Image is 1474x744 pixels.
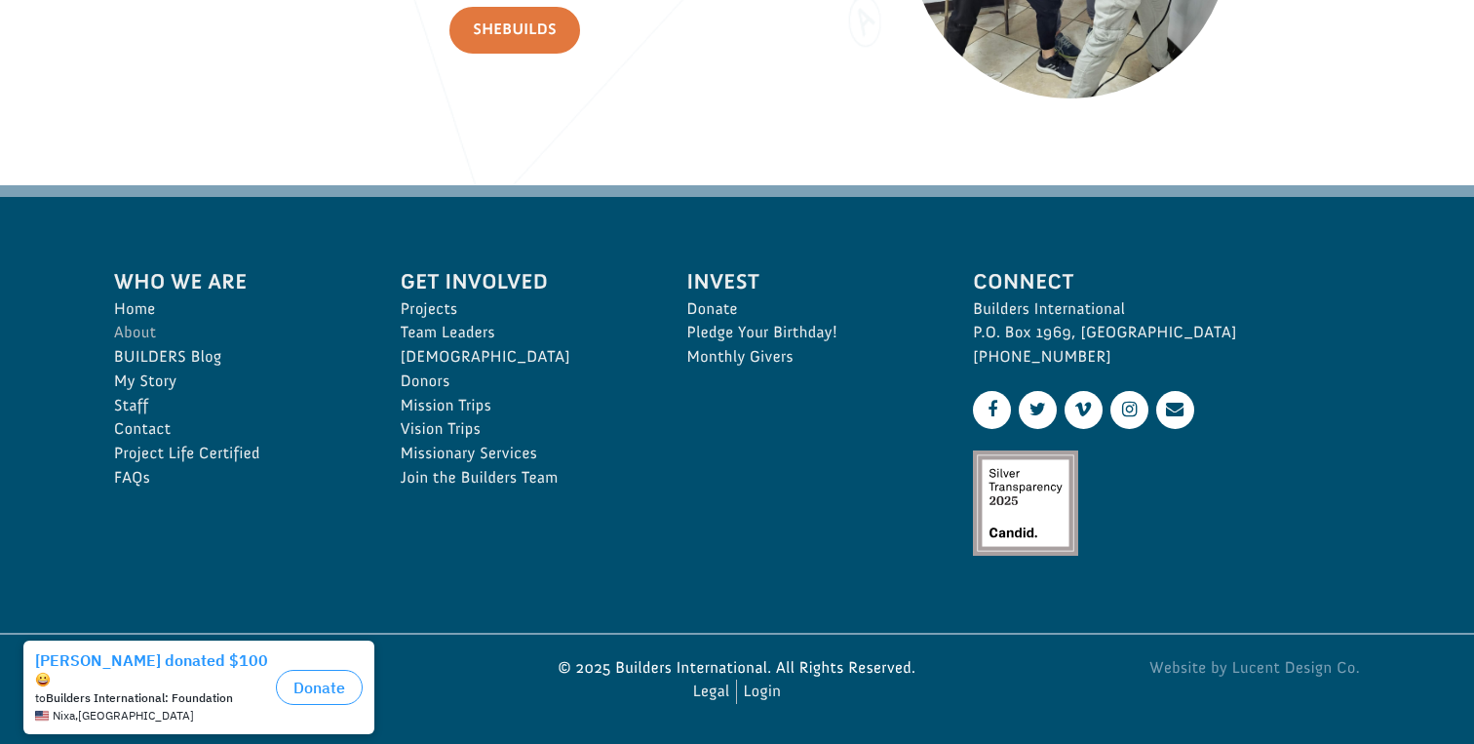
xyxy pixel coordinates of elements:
a: Instagram [1110,391,1148,429]
button: Donate [276,39,363,74]
a: Facebook [973,391,1011,429]
a: Contact [114,417,358,442]
p: © 2025 Builders International. All Rights Reserved. [534,656,941,681]
a: Team Leaders [401,321,644,345]
span: Connect [973,265,1360,297]
a: FAQs [114,466,358,490]
div: to [35,60,268,74]
span: Nixa , [GEOGRAPHIC_DATA] [53,78,194,92]
a: Website by Lucent Design Co. [953,656,1360,681]
a: BUILDERS Blog [114,345,358,370]
a: Mission Trips [401,394,644,418]
p: Builders International P.O. Box 1969, [GEOGRAPHIC_DATA] [PHONE_NUMBER] [973,297,1360,370]
a: Login [743,680,781,704]
strong: Builders International: Foundation [46,59,233,74]
a: Twitter [1019,391,1057,429]
span: Get Involved [401,265,644,297]
a: Donors [401,370,644,394]
a: Missionary Services [401,442,644,466]
div: [PERSON_NAME] donated $100 [35,20,268,59]
img: emoji grinningFace [35,41,51,57]
a: Vision Trips [401,417,644,442]
a: About [114,321,358,345]
a: [DEMOGRAPHIC_DATA] [401,345,644,370]
a: SheBUILDS [449,7,580,55]
a: Monthly Givers [687,345,931,370]
a: Join the Builders Team [401,466,644,490]
a: My Story [114,370,358,394]
a: Pledge Your Birthday! [687,321,931,345]
a: Home [114,297,358,322]
span: Who We Are [114,265,358,297]
a: Staff [114,394,358,418]
a: Vimeo [1065,391,1103,429]
a: Contact Us [1156,391,1194,429]
a: Project Life Certified [114,442,358,466]
a: Donate [687,297,931,322]
a: Legal [693,680,730,704]
a: Projects [401,297,644,322]
img: Silver Transparency Rating for 2025 by Candid [973,450,1078,556]
span: Invest [687,265,931,297]
img: US.png [35,78,49,92]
